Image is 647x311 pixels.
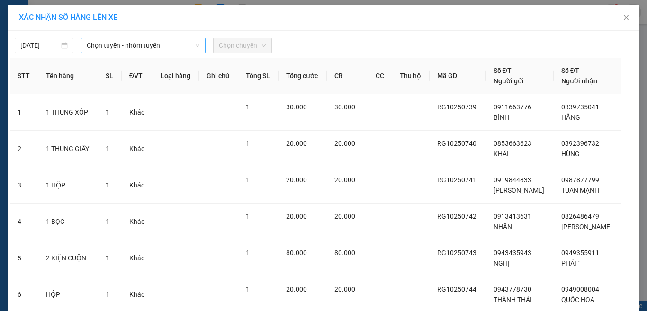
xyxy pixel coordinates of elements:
[246,213,250,220] span: 1
[87,38,200,53] span: Chọn tuyến - nhóm tuyến
[494,187,544,194] span: [PERSON_NAME]
[494,176,531,184] span: 0919844833
[246,103,250,111] span: 1
[286,285,307,293] span: 20.000
[561,296,594,303] span: QUỐC HOA
[494,296,532,303] span: THÀNH THÁI
[10,167,38,204] td: 3
[238,58,279,94] th: Tổng SL
[494,259,510,267] span: NGHỊ
[38,167,99,204] td: 1 HỘP
[561,259,580,267] span: PHÁT`
[19,13,117,22] span: XÁC NHẬN SỐ HÀNG LÊN XE
[622,14,630,21] span: close
[494,67,512,74] span: Số ĐT
[122,167,153,204] td: Khác
[334,285,355,293] span: 20.000
[368,58,392,94] th: CC
[561,223,612,231] span: [PERSON_NAME]
[561,114,580,121] span: HẰNG
[286,140,307,147] span: 20.000
[122,240,153,276] td: Khác
[10,240,38,276] td: 5
[437,176,476,184] span: RG10250741
[199,58,238,94] th: Ghi chú
[494,103,531,111] span: 0911663776
[246,176,250,184] span: 1
[98,58,121,94] th: SL
[494,249,531,257] span: 0943435943
[334,213,355,220] span: 20.000
[327,58,368,94] th: CR
[561,140,599,147] span: 0392396732
[613,5,639,31] button: Close
[334,103,355,111] span: 30.000
[38,204,99,240] td: 1 BỌC
[122,58,153,94] th: ĐVT
[561,77,597,85] span: Người nhận
[561,176,599,184] span: 0987877799
[38,131,99,167] td: 1 THUNG GIẤY
[195,43,200,48] span: down
[279,58,327,94] th: Tổng cước
[10,131,38,167] td: 2
[494,213,531,220] span: 0913413631
[494,77,524,85] span: Người gửi
[20,40,59,51] input: 12/10/2025
[437,140,476,147] span: RG10250740
[561,249,599,257] span: 0949355911
[286,103,307,111] span: 30.000
[286,249,307,257] span: 80.000
[561,285,599,293] span: 0949008004
[286,213,307,220] span: 20.000
[430,58,485,94] th: Mã GD
[494,285,531,293] span: 0943778730
[153,58,199,94] th: Loại hàng
[494,114,509,121] span: BÌNH
[334,176,355,184] span: 20.000
[437,213,476,220] span: RG10250742
[494,223,512,231] span: NHÂN
[437,249,476,257] span: RG10250743
[561,150,580,158] span: HÙNG
[10,94,38,131] td: 1
[334,249,355,257] span: 80.000
[122,94,153,131] td: Khác
[106,108,109,116] span: 1
[437,285,476,293] span: RG10250744
[334,140,355,147] span: 20.000
[392,58,430,94] th: Thu hộ
[122,204,153,240] td: Khác
[38,58,99,94] th: Tên hàng
[494,140,531,147] span: 0853663623
[246,285,250,293] span: 1
[106,181,109,189] span: 1
[106,254,109,262] span: 1
[561,187,599,194] span: TUẤN MẠNH
[38,94,99,131] td: 1 THUNG XỐP
[219,38,266,53] span: Chọn chuyến
[561,103,599,111] span: 0339735041
[10,204,38,240] td: 4
[10,58,38,94] th: STT
[38,240,99,276] td: 2 KIỆN CUỘN
[106,291,109,298] span: 1
[286,176,307,184] span: 20.000
[494,150,509,158] span: KHẢI
[122,131,153,167] td: Khác
[246,249,250,257] span: 1
[561,67,579,74] span: Số ĐT
[437,103,476,111] span: RG10250739
[561,213,599,220] span: 0826486479
[246,140,250,147] span: 1
[106,218,109,225] span: 1
[106,145,109,152] span: 1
